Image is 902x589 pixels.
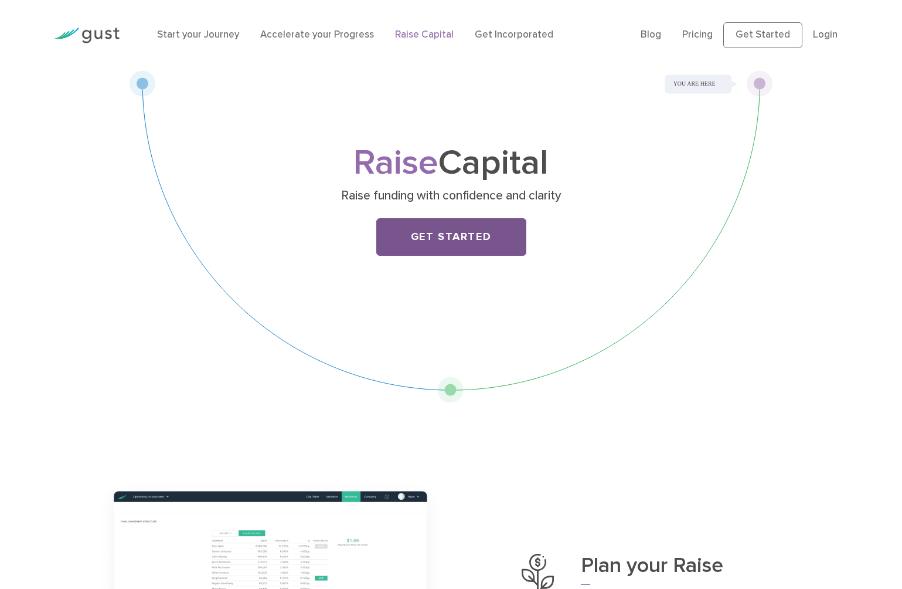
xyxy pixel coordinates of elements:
[54,28,120,43] img: Gust Logo
[813,29,838,40] a: Login
[220,147,683,180] h1: Capital
[260,29,374,40] a: Accelerate your Progress
[157,29,239,40] a: Start your Journey
[723,22,802,48] a: Get Started
[475,29,553,40] a: Get Incorporated
[376,218,526,256] a: Get Started
[224,188,678,204] p: Raise funding with confidence and clarity
[682,29,713,40] a: Pricing
[353,142,438,184] span: Raise
[395,29,454,40] a: Raise Capital
[641,29,661,40] a: Blog
[581,554,812,585] h3: Plan your Raise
